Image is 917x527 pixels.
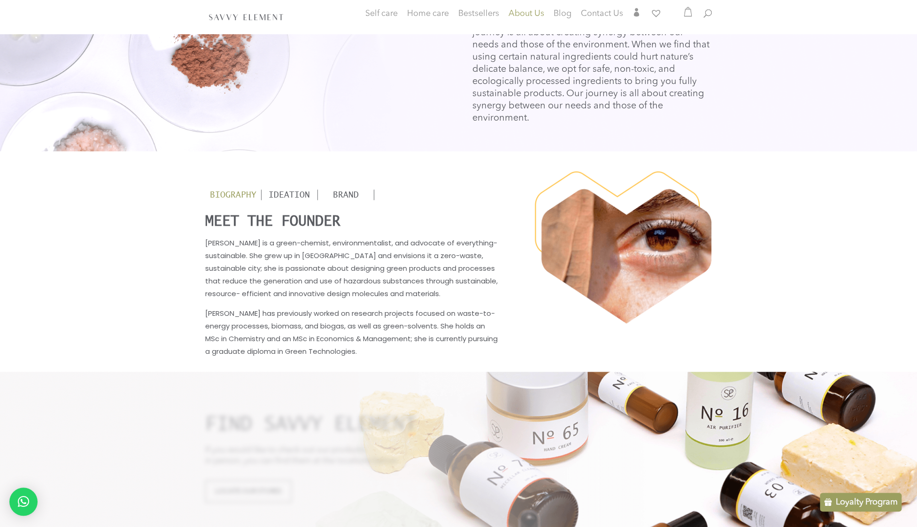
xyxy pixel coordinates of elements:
[581,9,623,18] span: Contact Us
[365,9,398,18] span: Self care
[205,307,498,358] p: [PERSON_NAME] has previously worked on research projects focused on waste-to-energy processes, bi...
[581,10,623,20] a: Contact Us
[407,10,449,29] a: Home care
[262,190,317,200] div: Ideation
[205,444,498,466] p: If you would like to check out our products in person, you can find them at the locations below.
[836,496,898,508] p: Loyalty Program
[509,10,544,20] a: About Us
[318,190,374,200] div: Brand
[632,8,641,16] span: 
[541,189,711,324] img: Vector (37)
[509,9,544,18] span: About Us
[205,480,292,502] a: Locate Our Stores
[632,8,641,20] a: 
[458,10,499,20] a: Bestsellers
[207,12,285,22] img: SavvyElement
[365,10,398,29] a: Self care
[554,9,571,18] span: Blog
[205,412,498,438] h2: Find Savvy Element
[407,9,449,18] span: Home care
[535,171,700,302] img: LWPOLYLINE
[205,209,498,237] h3: MEET THE FOUNDER
[458,9,499,18] span: Bestsellers
[205,190,261,200] div: Biography
[472,15,712,124] p: We are setting new standards for clean self-care. Our journey is all about creating synergy betwe...
[554,10,571,20] a: Blog
[205,237,498,307] p: [PERSON_NAME] is a green-chemist, environmentalist, and advocate of everything-sustainable. She g...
